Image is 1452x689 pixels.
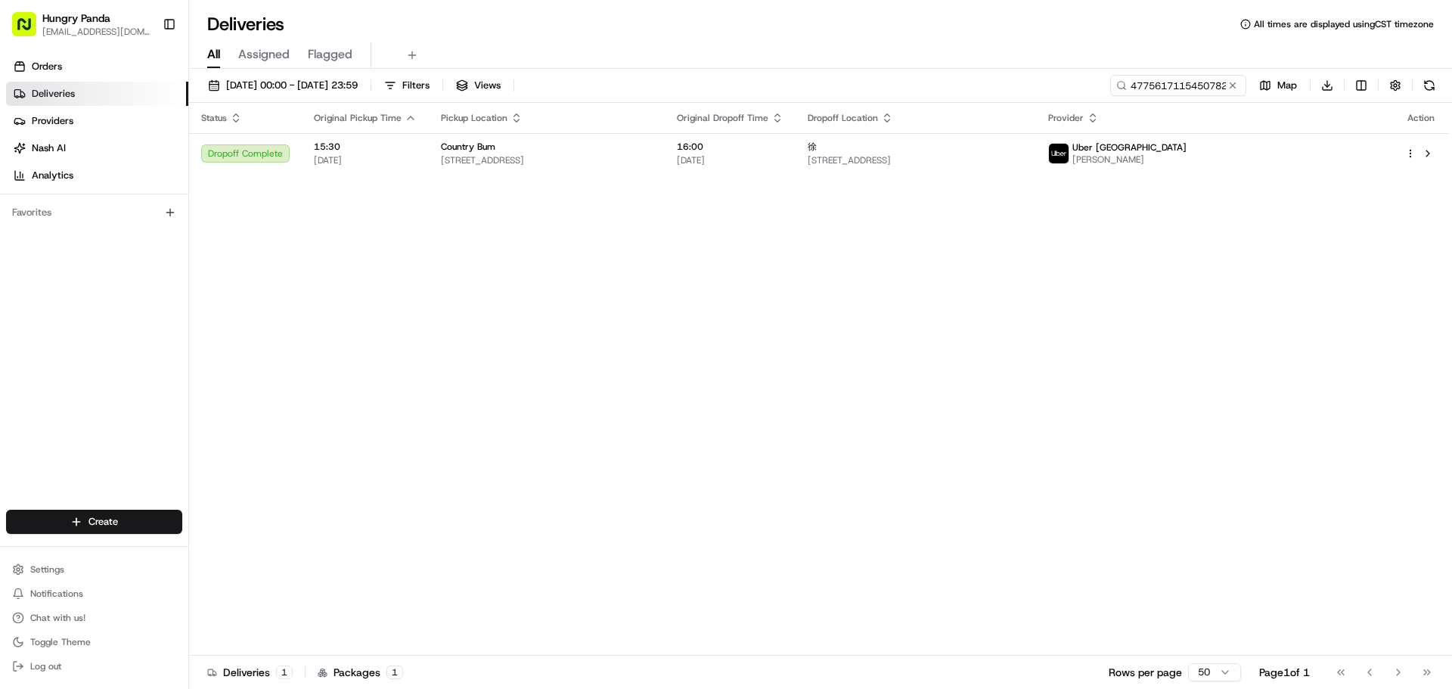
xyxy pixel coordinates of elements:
[1254,18,1434,30] span: All times are displayed using CST timezone
[1072,141,1187,154] span: Uber [GEOGRAPHIC_DATA]
[314,154,417,166] span: [DATE]
[1252,75,1304,96] button: Map
[441,112,507,124] span: Pickup Location
[377,75,436,96] button: Filters
[30,563,64,576] span: Settings
[6,559,182,580] button: Settings
[6,136,188,160] a: Nash AI
[308,45,352,64] span: Flagged
[318,665,403,680] div: Packages
[201,112,227,124] span: Status
[808,141,817,153] span: 徐
[88,515,118,529] span: Create
[30,636,91,648] span: Toggle Theme
[677,154,783,166] span: [DATE]
[32,141,66,155] span: Nash AI
[474,79,501,92] span: Views
[30,588,83,600] span: Notifications
[1072,154,1187,166] span: [PERSON_NAME]
[201,75,365,96] button: [DATE] 00:00 - [DATE] 23:59
[1419,75,1440,96] button: Refresh
[276,666,293,679] div: 1
[386,666,403,679] div: 1
[6,583,182,604] button: Notifications
[32,114,73,128] span: Providers
[6,109,188,133] a: Providers
[6,656,182,677] button: Log out
[6,163,188,188] a: Analytics
[207,45,220,64] span: All
[808,112,878,124] span: Dropoff Location
[1277,79,1297,92] span: Map
[1048,112,1084,124] span: Provider
[314,112,402,124] span: Original Pickup Time
[32,60,62,73] span: Orders
[42,11,110,26] button: Hungry Panda
[238,45,290,64] span: Assigned
[6,607,182,628] button: Chat with us!
[1110,75,1246,96] input: Type to search
[6,510,182,534] button: Create
[6,632,182,653] button: Toggle Theme
[32,87,75,101] span: Deliveries
[6,6,157,42] button: Hungry Panda[EMAIL_ADDRESS][DOMAIN_NAME]
[32,169,73,182] span: Analytics
[1405,112,1437,124] div: Action
[30,612,85,624] span: Chat with us!
[1049,144,1069,163] img: uber-new-logo.jpeg
[1109,665,1182,680] p: Rows per page
[6,54,188,79] a: Orders
[226,79,358,92] span: [DATE] 00:00 - [DATE] 23:59
[1259,665,1310,680] div: Page 1 of 1
[441,154,653,166] span: [STREET_ADDRESS]
[441,141,495,153] span: Country Bum
[449,75,507,96] button: Views
[6,82,188,106] a: Deliveries
[402,79,430,92] span: Filters
[808,154,1024,166] span: [STREET_ADDRESS]
[6,200,182,225] div: Favorites
[314,141,417,153] span: 15:30
[677,141,783,153] span: 16:00
[30,660,61,672] span: Log out
[677,112,768,124] span: Original Dropoff Time
[207,665,293,680] div: Deliveries
[207,12,284,36] h1: Deliveries
[42,26,150,38] button: [EMAIL_ADDRESS][DOMAIN_NAME]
